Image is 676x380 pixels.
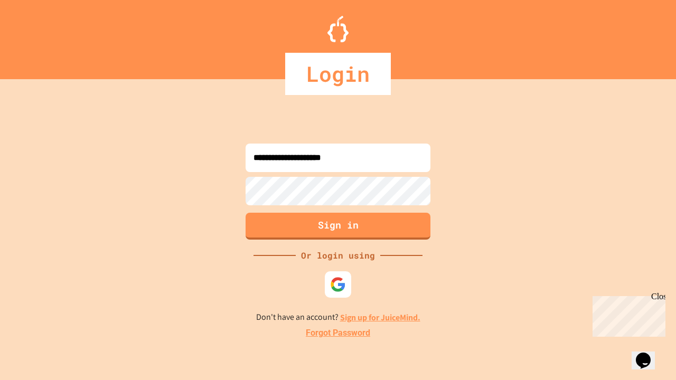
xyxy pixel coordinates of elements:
a: Sign up for JuiceMind. [340,312,420,323]
a: Forgot Password [306,327,370,339]
div: Login [285,53,391,95]
img: google-icon.svg [330,277,346,292]
button: Sign in [246,213,430,240]
iframe: chat widget [632,338,665,369]
p: Don't have an account? [256,311,420,324]
iframe: chat widget [588,292,665,337]
img: Logo.svg [327,16,349,42]
div: Or login using [296,249,380,262]
div: Chat with us now!Close [4,4,73,67]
